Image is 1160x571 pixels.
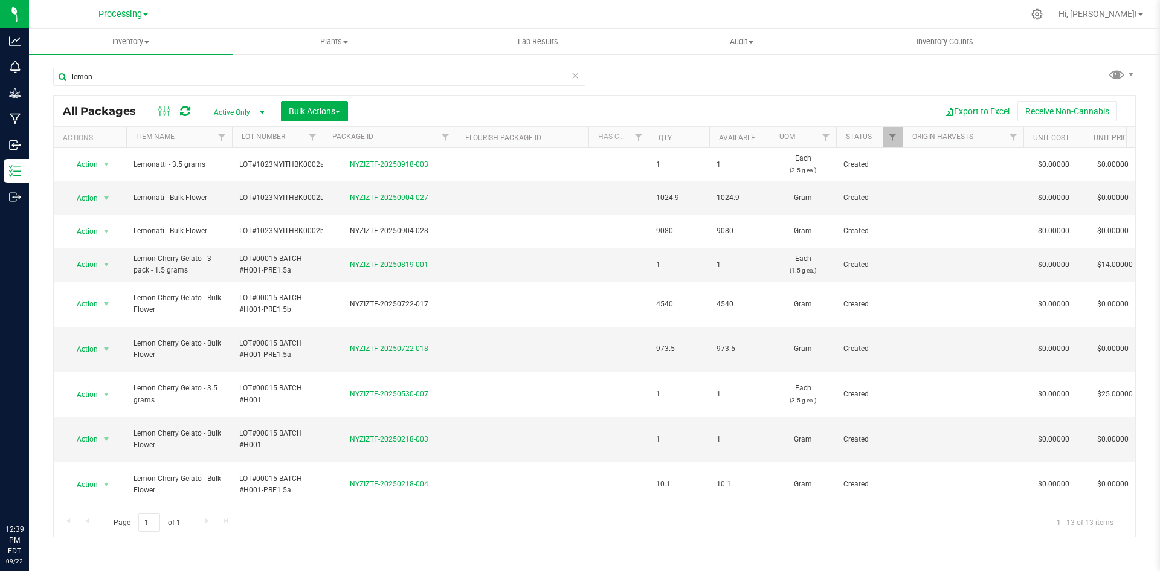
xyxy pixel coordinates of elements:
[99,295,114,312] span: select
[1023,215,1084,248] td: $0.00000
[717,298,762,310] span: 4540
[843,159,895,170] span: Created
[99,223,114,240] span: select
[1033,134,1069,142] a: Unit Cost
[5,524,24,556] p: 12:39 PM EDT
[1091,295,1135,313] span: $0.00000
[436,127,456,147] a: Filter
[1091,222,1135,240] span: $0.00000
[99,156,114,173] span: select
[779,132,795,141] a: UOM
[656,479,702,490] span: 10.1
[9,191,21,203] inline-svg: Outbound
[912,132,973,141] a: Origin Harvests
[9,35,21,47] inline-svg: Analytics
[350,160,428,169] a: NYZIZTF-20250918-003
[242,132,285,141] a: Lot Number
[239,428,315,451] span: LOT#00015 BATCH #H001
[656,298,702,310] span: 4540
[212,127,232,147] a: Filter
[717,434,762,445] span: 1
[777,253,829,276] span: Each
[99,386,114,403] span: select
[777,192,829,204] span: Gram
[321,225,457,237] div: NYZIZTF-20250904-028
[1023,282,1084,327] td: $0.00000
[1091,156,1135,173] span: $0.00000
[843,389,895,400] span: Created
[350,480,428,488] a: NYZIZTF-20250218-004
[9,61,21,73] inline-svg: Monitoring
[777,434,829,445] span: Gram
[777,479,829,490] span: Gram
[9,87,21,99] inline-svg: Grow
[717,389,762,400] span: 1
[350,193,428,202] a: NYZIZTF-20250904-027
[99,431,114,448] span: select
[66,156,98,173] span: Action
[1091,386,1139,403] span: $25.00000
[281,101,348,121] button: Bulk Actions
[66,190,98,207] span: Action
[350,344,428,353] a: NYZIZTF-20250722-018
[1029,8,1045,20] div: Manage settings
[1023,327,1084,372] td: $0.00000
[777,382,829,405] span: Each
[63,105,148,118] span: All Packages
[656,192,702,204] span: 1024.9
[816,127,836,147] a: Filter
[656,389,702,400] span: 1
[66,431,98,448] span: Action
[98,9,142,19] span: Processing
[29,29,233,54] a: Inventory
[29,36,233,47] span: Inventory
[777,265,829,276] p: (1.5 g ea.)
[656,434,702,445] span: 1
[717,479,762,490] span: 10.1
[843,259,895,271] span: Created
[656,259,702,271] span: 1
[5,556,24,566] p: 09/22
[134,192,225,204] span: Lemonati - Bulk Flower
[239,292,315,315] span: LOT#00015 BATCH #H001-PRE1.5b
[1091,256,1139,274] span: $14.00000
[1023,148,1084,181] td: $0.00000
[134,382,225,405] span: Lemon Cherry Gelato - 3.5 grams
[53,68,585,86] input: Search Package ID, Item Name, SKU, Lot or Part Number...
[99,341,114,358] span: select
[1023,248,1084,282] td: $0.00000
[900,36,990,47] span: Inventory Counts
[239,253,315,276] span: LOT#00015 BATCH #H001-PRE1.5a
[436,29,640,54] a: Lab Results
[233,29,436,54] a: Plants
[777,395,829,406] p: (3.5 g ea.)
[66,476,98,493] span: Action
[465,134,541,142] a: Flourish Package ID
[777,298,829,310] span: Gram
[134,253,225,276] span: Lemon Cherry Gelato - 3 pack - 1.5 grams
[134,428,225,451] span: Lemon Cherry Gelato - Bulk Flower
[640,29,843,54] a: Audit
[63,134,121,142] div: Actions
[843,298,895,310] span: Created
[9,139,21,151] inline-svg: Inbound
[1023,181,1084,215] td: $0.00000
[99,256,114,273] span: select
[1004,127,1023,147] a: Filter
[777,225,829,237] span: Gram
[66,341,98,358] span: Action
[843,192,895,204] span: Created
[501,36,575,47] span: Lab Results
[66,386,98,403] span: Action
[9,165,21,177] inline-svg: Inventory
[289,106,340,116] span: Bulk Actions
[777,343,829,355] span: Gram
[350,435,428,444] a: NYZIZTF-20250218-003
[1094,134,1132,142] a: Unit Price
[1023,417,1084,462] td: $0.00000
[843,343,895,355] span: Created
[777,153,829,176] span: Each
[846,132,872,141] a: Status
[350,260,428,269] a: NYZIZTF-20250819-001
[843,29,1047,54] a: Inventory Counts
